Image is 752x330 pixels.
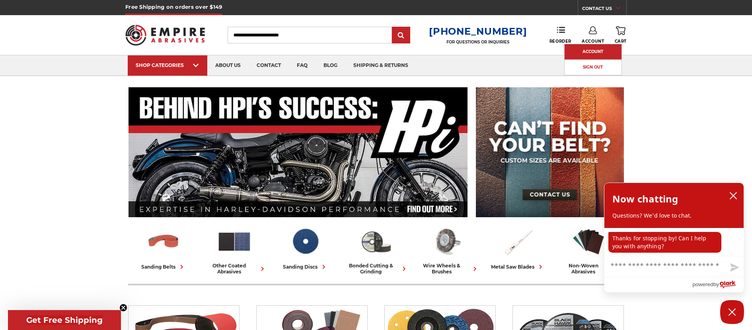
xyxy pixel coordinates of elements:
a: non-woven abrasives [556,224,621,275]
button: Send message [724,259,744,277]
div: Get Free ShippingClose teaser [8,310,121,330]
a: shipping & returns [345,55,416,76]
a: blog [316,55,345,76]
div: non-woven abrasives [556,263,621,275]
a: [PHONE_NUMBER] [429,26,527,37]
span: Cart [615,39,627,44]
a: wire wheels & brushes [415,224,479,275]
div: bonded cutting & grinding [344,263,408,275]
a: Powered by Olark [692,277,744,292]
a: faq [289,55,316,76]
img: Sanding Belts [146,224,181,259]
div: sanding belts [141,263,186,271]
img: Bonded Cutting & Grinding [358,224,394,259]
span: Reorder [549,39,571,44]
img: Non-woven Abrasives [571,224,606,259]
div: metal saw blades [491,263,545,271]
input: Submit [393,27,409,43]
img: Metal Saw Blades [500,224,535,259]
span: Account [582,39,604,44]
a: Sign Out [565,60,621,75]
div: other coated abrasives [202,263,267,275]
p: Questions? We'd love to chat. [612,212,736,220]
a: Account [565,44,621,59]
button: Close Chatbox [720,300,744,324]
img: Wire Wheels & Brushes [429,224,464,259]
a: metal saw blades [485,224,550,271]
div: wire wheels & brushes [415,263,479,275]
a: about us [207,55,249,76]
a: Cart [615,26,627,44]
img: Other Coated Abrasives [217,224,252,259]
button: close chatbox [727,190,740,202]
span: powered [692,279,713,289]
a: Reorder [549,26,571,43]
div: chat [604,228,744,256]
img: promo banner for custom belts. [476,87,624,217]
img: Empire Abrasives [125,20,205,51]
img: Banner for an interview featuring Horsepower Inc who makes Harley performance upgrades featured o... [129,87,468,217]
a: contact [249,55,289,76]
p: FOR QUESTIONS OR INQUIRIES [429,39,527,45]
p: Thanks for stopping by! Can I help you with anything? [608,232,721,253]
span: Get Free Shipping [26,315,103,325]
a: sanding discs [273,224,337,271]
button: Close teaser [119,304,127,312]
a: bonded cutting & grinding [344,224,408,275]
a: CONTACT US [582,4,626,15]
a: sanding belts [131,224,196,271]
div: sanding discs [283,263,328,271]
div: olark chatbox [604,183,744,293]
span: by [713,279,719,289]
a: other coated abrasives [202,224,267,275]
div: SHOP CATEGORIES [136,62,199,68]
img: Sanding Discs [288,224,323,259]
h2: Now chatting [612,191,678,207]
